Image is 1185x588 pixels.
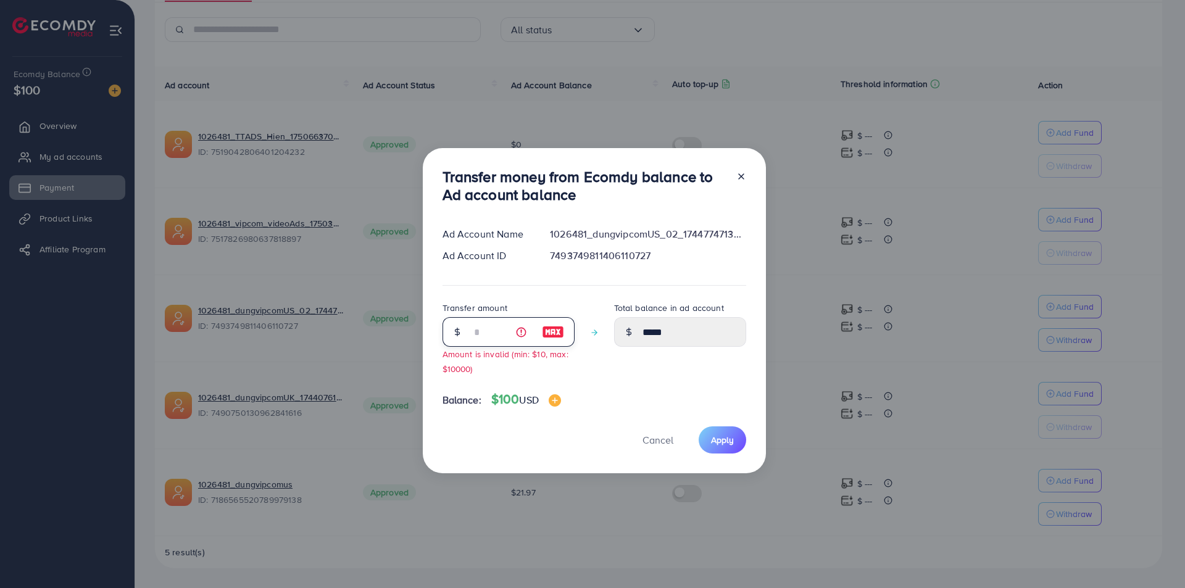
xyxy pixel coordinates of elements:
[711,434,734,446] span: Apply
[443,302,507,314] label: Transfer amount
[642,433,673,447] span: Cancel
[614,302,724,314] label: Total balance in ad account
[443,168,726,204] h3: Transfer money from Ecomdy balance to Ad account balance
[519,393,538,407] span: USD
[549,394,561,407] img: image
[542,325,564,339] img: image
[491,392,561,407] h4: $100
[443,393,481,407] span: Balance:
[699,426,746,453] button: Apply
[433,227,541,241] div: Ad Account Name
[627,426,689,453] button: Cancel
[1133,532,1176,579] iframe: Chat
[443,348,568,374] small: Amount is invalid (min: $10, max: $10000)
[540,227,755,241] div: 1026481_dungvipcomUS_02_1744774713900
[540,249,755,263] div: 7493749811406110727
[433,249,541,263] div: Ad Account ID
